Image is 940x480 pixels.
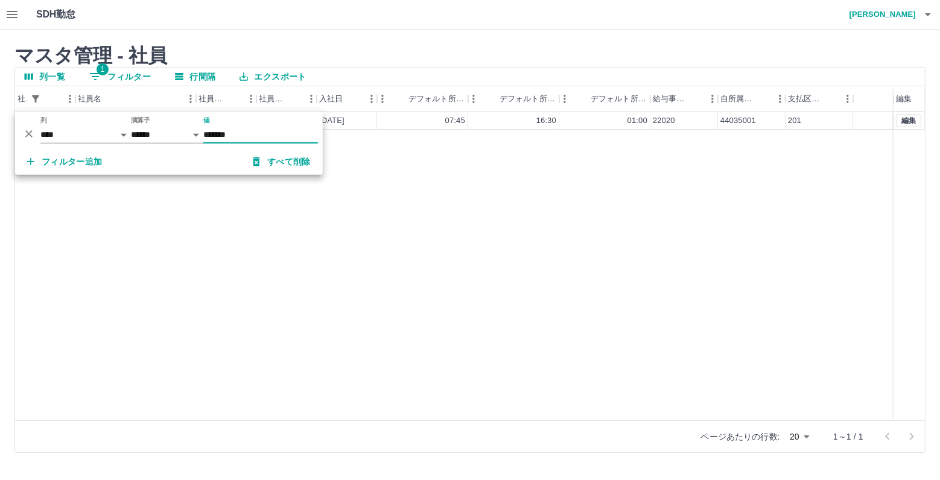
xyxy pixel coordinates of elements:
[182,90,200,108] button: メニュー
[15,86,75,112] div: 社員番号
[230,68,316,86] button: エクスポート
[788,115,801,127] div: 201
[14,44,926,67] h2: マスタ管理 - 社員
[483,90,500,107] button: ソート
[285,90,302,107] button: ソート
[771,90,789,108] button: メニュー
[317,86,377,112] div: 入社日
[343,90,360,107] button: ソート
[256,86,317,112] div: 社員区分コード
[653,86,687,112] div: 給与事業所コード
[15,68,75,86] button: 列選択
[718,86,786,112] div: 自所属契約コード
[319,115,345,127] div: [DATE]
[259,86,285,112] div: 社員区分コード
[574,90,591,107] button: ソート
[225,90,242,107] button: ソート
[785,428,814,446] div: 20
[196,86,256,112] div: 社員区分
[44,90,61,107] button: ソート
[833,431,863,443] p: 1～1 / 1
[445,115,465,127] div: 07:45
[720,115,756,127] div: 44035001
[896,114,921,127] button: 編集
[242,90,260,108] button: メニュー
[896,86,912,112] div: 編集
[786,86,853,112] div: 支払区分コード
[839,90,857,108] button: メニュー
[408,86,466,112] div: デフォルト所定開始時刻
[754,90,771,107] button: ソート
[203,115,210,124] label: 値
[243,151,320,172] button: すべて削除
[591,86,648,112] div: デフォルト所定休憩時間
[165,68,225,86] button: 行間隔
[687,90,703,107] button: ソート
[40,115,47,124] label: 列
[720,86,754,112] div: 自所属契約コード
[61,90,79,108] button: メニュー
[75,86,196,112] div: 社員名
[17,86,27,112] div: 社員番号
[653,115,675,127] div: 22020
[17,151,112,172] button: フィルター追加
[80,68,160,86] button: フィルター表示
[650,86,718,112] div: 給与事業所コード
[20,124,38,142] button: 削除
[788,86,822,112] div: 支払区分コード
[101,90,118,107] button: ソート
[27,90,44,107] div: 1件のフィルターを適用中
[78,86,101,112] div: 社員名
[392,90,408,107] button: ソート
[27,90,44,107] button: フィルター表示
[363,90,381,108] button: メニュー
[701,431,780,443] p: ページあたりの行数:
[97,63,109,75] span: 1
[894,86,925,112] div: 編集
[536,115,556,127] div: 16:30
[703,90,722,108] button: メニュー
[131,115,150,124] label: 演算子
[302,90,320,108] button: メニュー
[822,90,839,107] button: ソート
[377,86,468,112] div: デフォルト所定開始時刻
[468,86,559,112] div: デフォルト所定終業時刻
[319,86,343,112] div: 入社日
[559,86,650,112] div: デフォルト所定休憩時間
[627,115,647,127] div: 01:00
[500,86,557,112] div: デフォルト所定終業時刻
[198,86,225,112] div: 社員区分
